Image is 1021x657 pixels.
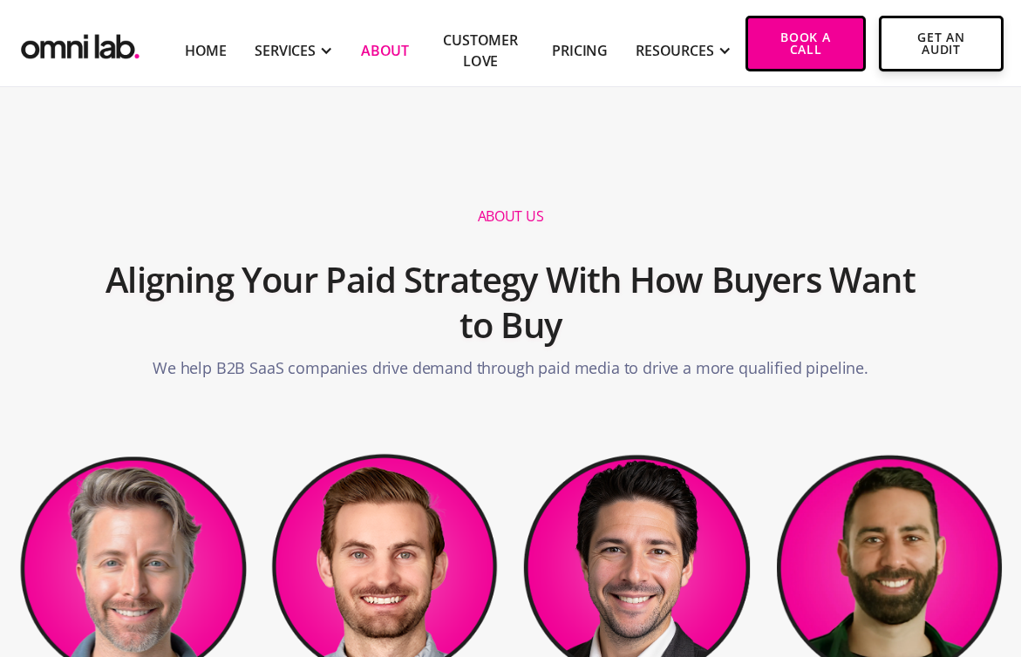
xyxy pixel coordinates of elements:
[153,356,868,389] p: We help B2B SaaS companies drive demand through paid media to drive a more qualified pipeline.
[185,40,227,61] a: Home
[934,573,1021,657] iframe: Chat Widget
[552,40,608,61] a: Pricing
[437,30,524,71] a: Customer Love
[879,16,1004,71] a: Get An Audit
[17,23,143,64] a: home
[255,40,316,61] div: SERVICES
[478,207,543,226] h1: About us
[96,248,926,356] h2: Aligning Your Paid Strategy With How Buyers Want to Buy
[17,23,143,64] img: Omni Lab: B2B SaaS Demand Generation Agency
[636,40,714,61] div: RESOURCES
[745,16,866,71] a: Book a Call
[361,40,409,61] a: About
